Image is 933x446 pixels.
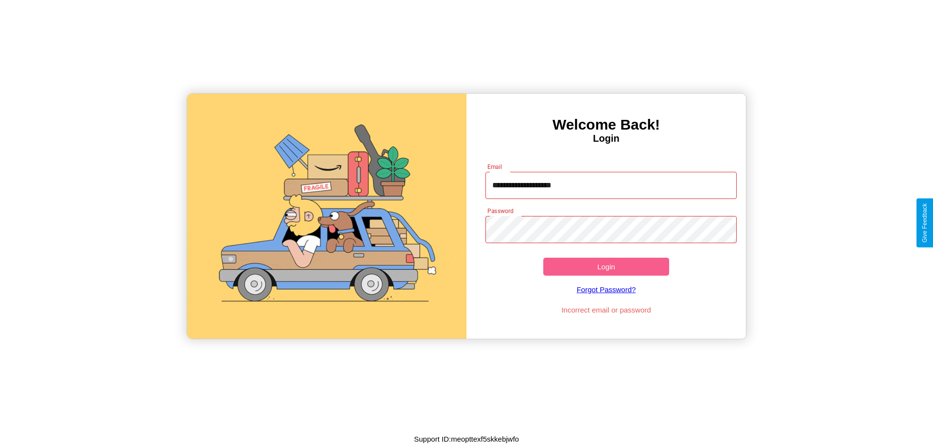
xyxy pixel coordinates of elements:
img: gif [187,94,466,339]
label: Password [487,207,513,215]
h4: Login [466,133,746,144]
div: Give Feedback [921,203,928,243]
label: Email [487,163,502,171]
a: Forgot Password? [481,276,732,303]
h3: Welcome Back! [466,116,746,133]
p: Incorrect email or password [481,303,732,316]
button: Login [543,258,669,276]
p: Support ID: meopttexf5skkebjwfo [414,432,519,446]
